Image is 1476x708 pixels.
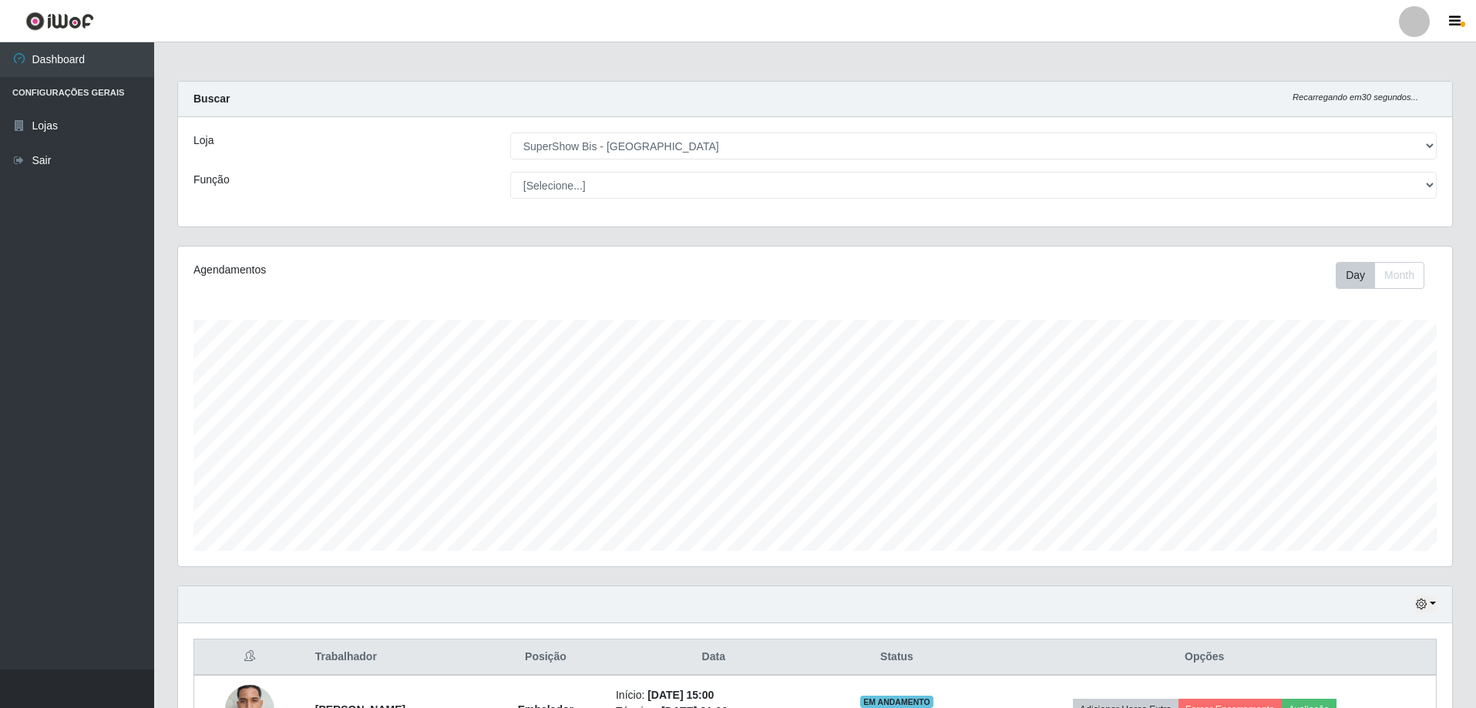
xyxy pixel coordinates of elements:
time: [DATE] 15:00 [647,689,714,701]
div: Agendamentos [193,262,698,278]
div: First group [1336,262,1424,289]
img: CoreUI Logo [25,12,94,31]
label: Loja [193,133,213,149]
th: Posição [485,639,607,676]
button: Day [1336,262,1375,289]
span: EM ANDAMENTO [860,696,933,708]
div: Toolbar with button groups [1336,262,1437,289]
th: Status [821,639,973,676]
strong: Buscar [193,92,230,105]
button: Month [1374,262,1424,289]
th: Data [607,639,821,676]
th: Trabalhador [306,639,485,676]
li: Início: [616,687,812,703]
th: Opções [973,639,1436,676]
i: Recarregando em 30 segundos... [1293,92,1418,102]
label: Função [193,172,230,188]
